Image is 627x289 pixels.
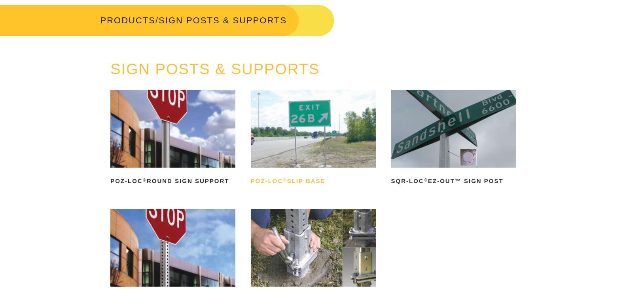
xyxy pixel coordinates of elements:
a: SQR-LOC®EZ-Out™ Sign Post [391,90,516,187]
a: POZ-LOC®Slip Base [251,90,376,187]
h2: SQR-LOC EZ-Out™ Sign Post [391,175,516,187]
h2: POZ-LOC Round Sign Support [110,175,235,187]
sup: ® [283,178,287,182]
a: POZ-LOC®Round Sign Support [110,90,235,187]
a: SIGN POSTS & SUPPORTS [110,61,320,77]
span: SIGN POSTS & SUPPORTS [159,15,287,25]
sup: ® [424,178,428,182]
sup: ® [143,178,147,182]
h2: POZ-LOC Slip Base [251,175,376,187]
a: PRODUCTS [100,15,155,25]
